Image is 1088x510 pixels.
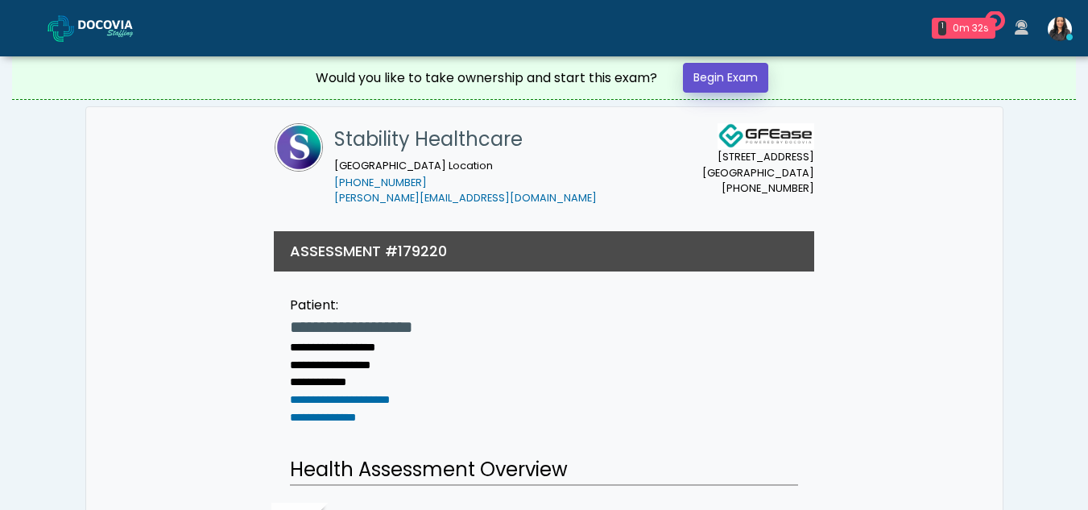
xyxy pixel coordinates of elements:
h3: ASSESSMENT #179220 [290,241,447,261]
small: [STREET_ADDRESS] [GEOGRAPHIC_DATA] [PHONE_NUMBER] [702,149,814,196]
a: 1 0m 32s [922,11,1005,45]
div: 1 [938,21,946,35]
img: Docovia [78,20,159,36]
div: Would you like to take ownership and start this exam? [316,68,657,88]
h1: Stability Healthcare [334,123,597,155]
img: Viral Patel [1048,17,1072,41]
small: [GEOGRAPHIC_DATA] Location [334,159,597,205]
div: Patient: [290,296,443,315]
img: Stability Healthcare [275,123,323,172]
a: [PHONE_NUMBER] [334,176,427,189]
img: Docovia [48,15,74,42]
a: Begin Exam [683,63,768,93]
a: Docovia [48,2,159,54]
h2: Health Assessment Overview [290,455,798,486]
a: [PERSON_NAME][EMAIL_ADDRESS][DOMAIN_NAME] [334,191,597,205]
button: Open LiveChat chat widget [13,6,61,55]
div: 0m 32s [953,21,989,35]
img: Docovia Staffing Logo [718,123,814,149]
